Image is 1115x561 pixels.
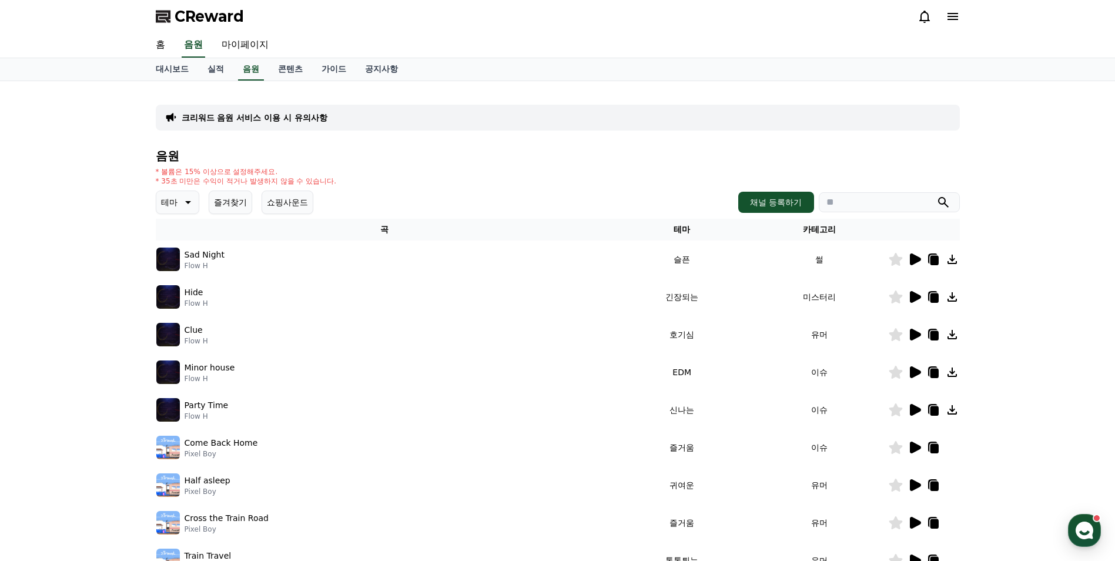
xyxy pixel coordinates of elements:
[4,373,78,402] a: 홈
[185,324,203,336] p: Clue
[738,192,813,213] button: 채널 등록하기
[156,176,337,186] p: * 35초 미만은 수익이 적거나 발생하지 않을 수 있습니다.
[161,194,178,211] p: 테마
[185,362,235,374] p: Minor house
[238,58,264,81] a: 음원
[262,191,313,214] button: 쇼핑사운드
[751,466,888,504] td: 유머
[751,219,888,241] th: 카테고리
[156,167,337,176] p: * 볼륨은 15% 이상으로 설정해주세요.
[751,278,888,316] td: 미스터리
[212,33,278,58] a: 마이페이지
[185,437,258,449] p: Come Back Home
[209,191,252,214] button: 즐겨찾기
[613,278,751,316] td: 긴장되는
[751,353,888,391] td: 이슈
[356,58,407,81] a: 공지사항
[751,241,888,278] td: 썰
[156,219,614,241] th: 곡
[185,487,230,496] p: Pixel Boy
[156,248,180,271] img: music
[185,261,225,271] p: Flow H
[613,429,751,466] td: 즐거움
[156,360,180,384] img: music
[185,286,203,299] p: Hide
[182,390,196,400] span: 설정
[146,33,175,58] a: 홈
[156,149,960,162] h4: 음원
[156,191,199,214] button: 테마
[175,7,244,26] span: CReward
[613,466,751,504] td: 귀여운
[751,391,888,429] td: 이슈
[156,398,180,422] img: music
[156,7,244,26] a: CReward
[182,33,205,58] a: 음원
[613,316,751,353] td: 호기심
[751,504,888,542] td: 유머
[751,316,888,353] td: 유머
[156,511,180,535] img: music
[185,299,208,308] p: Flow H
[751,429,888,466] td: 이슈
[108,391,122,400] span: 대화
[156,436,180,459] img: music
[613,219,751,241] th: 테마
[613,353,751,391] td: EDM
[37,390,44,400] span: 홈
[146,58,198,81] a: 대시보드
[156,323,180,346] img: music
[182,112,327,123] a: 크리워드 음원 서비스 이용 시 유의사항
[613,241,751,278] td: 슬픈
[78,373,152,402] a: 대화
[613,391,751,429] td: 신나는
[185,399,229,412] p: Party Time
[198,58,233,81] a: 실적
[185,449,258,459] p: Pixel Boy
[185,249,225,261] p: Sad Night
[269,58,312,81] a: 콘텐츠
[613,504,751,542] td: 즐거움
[312,58,356,81] a: 가이드
[152,373,226,402] a: 설정
[185,475,230,487] p: Half asleep
[156,285,180,309] img: music
[185,512,269,525] p: Cross the Train Road
[185,336,208,346] p: Flow H
[185,374,235,383] p: Flow H
[185,412,229,421] p: Flow H
[156,473,180,497] img: music
[185,525,269,534] p: Pixel Boy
